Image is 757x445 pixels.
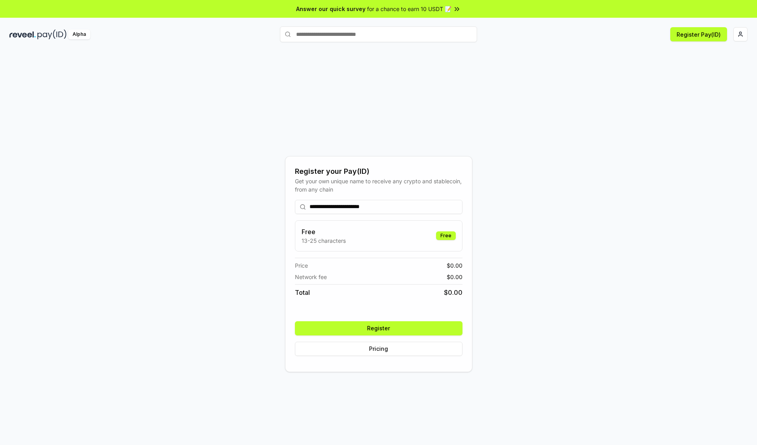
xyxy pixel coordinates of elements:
[302,236,346,245] p: 13-25 characters
[68,30,90,39] div: Alpha
[436,231,456,240] div: Free
[295,342,462,356] button: Pricing
[295,177,462,194] div: Get your own unique name to receive any crypto and stablecoin, from any chain
[295,273,327,281] span: Network fee
[295,166,462,177] div: Register your Pay(ID)
[670,27,727,41] button: Register Pay(ID)
[447,273,462,281] span: $ 0.00
[295,288,310,297] span: Total
[302,227,346,236] h3: Free
[9,30,36,39] img: reveel_dark
[367,5,451,13] span: for a chance to earn 10 USDT 📝
[295,321,462,335] button: Register
[296,5,365,13] span: Answer our quick survey
[37,30,67,39] img: pay_id
[444,288,462,297] span: $ 0.00
[447,261,462,270] span: $ 0.00
[295,261,308,270] span: Price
